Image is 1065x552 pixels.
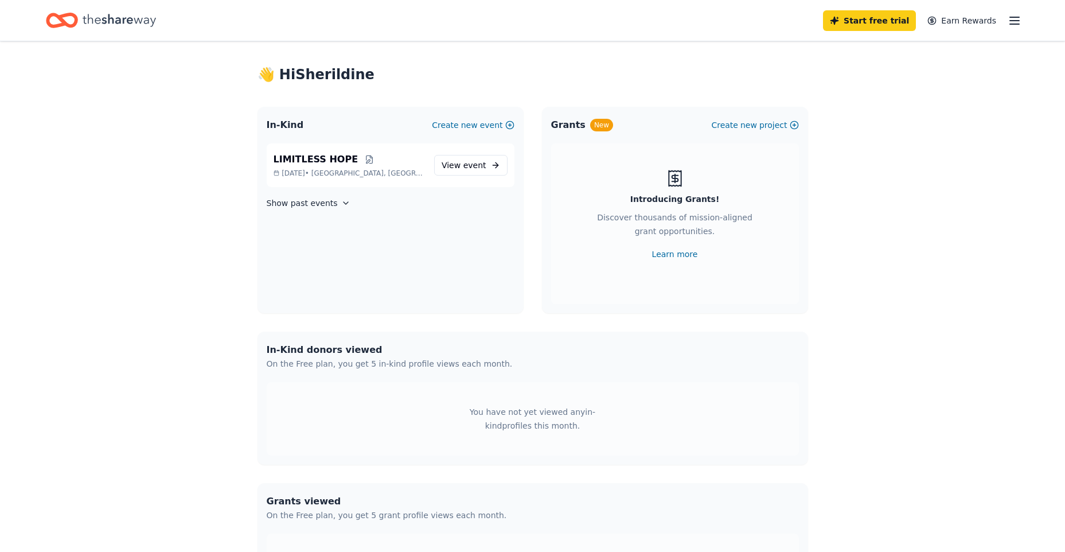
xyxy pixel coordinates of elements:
[267,196,338,210] h4: Show past events
[711,118,798,132] button: Createnewproject
[652,247,698,261] a: Learn more
[267,118,304,132] span: In-Kind
[267,508,507,522] div: On the Free plan, you get 5 grant profile views each month.
[274,169,425,178] p: [DATE] •
[740,118,757,132] span: new
[920,10,1003,31] a: Earn Rewards
[258,65,808,84] div: 👋 Hi Sherildine
[267,357,513,371] div: On the Free plan, you get 5 in-kind profile views each month.
[274,153,358,166] span: LIMITLESS HOPE
[461,118,478,132] span: new
[630,192,720,206] div: Introducing Grants!
[442,158,486,172] span: View
[434,155,508,176] a: View event
[463,161,486,170] span: event
[267,343,513,357] div: In-Kind donors viewed
[267,495,507,508] div: Grants viewed
[46,7,156,34] a: Home
[597,211,753,243] div: Discover thousands of mission-aligned grant opportunities.
[311,169,425,178] span: [GEOGRAPHIC_DATA], [GEOGRAPHIC_DATA]
[551,118,586,132] span: Grants
[432,118,514,132] button: Createnewevent
[461,405,604,433] div: You have not yet viewed any in-kind profiles this month.
[823,10,916,31] a: Start free trial
[590,119,613,131] div: New
[267,196,350,210] button: Show past events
